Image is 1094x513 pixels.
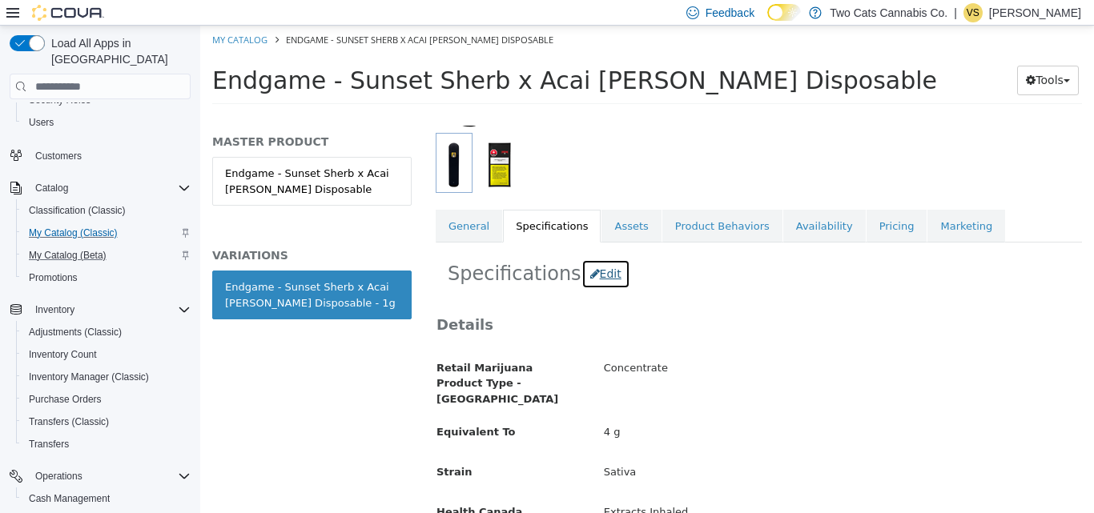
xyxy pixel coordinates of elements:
[16,222,197,244] button: My Catalog (Classic)
[767,4,801,21] input: Dark Mode
[22,390,191,409] span: Purchase Orders
[35,182,68,194] span: Catalog
[22,246,113,265] a: My Catalog (Beta)
[16,487,197,510] button: Cash Management
[3,465,197,487] button: Operations
[22,246,191,265] span: My Catalog (Beta)
[29,467,89,486] button: Operations
[22,223,191,242] span: My Catalog (Classic)
[29,204,126,217] span: Classification (Classic)
[16,199,197,222] button: Classification (Classic)
[236,290,881,308] h3: Details
[12,131,211,180] a: Endgame - Sunset Sherb x Acai [PERSON_NAME] Disposable
[666,184,727,218] a: Pricing
[22,113,191,132] span: Users
[401,184,461,218] a: Assets
[462,184,582,218] a: Product Behaviors
[22,489,191,508] span: Cash Management
[12,8,67,20] a: My Catalog
[3,177,197,199] button: Catalog
[29,348,97,361] span: Inventory Count
[29,492,110,505] span: Cash Management
[392,329,893,357] div: Concentrate
[303,184,400,218] a: Specifications
[22,435,75,454] a: Transfers
[29,146,88,166] a: Customers
[29,326,122,339] span: Adjustments (Classic)
[16,321,197,343] button: Adjustments (Classic)
[22,412,115,431] a: Transfers (Classic)
[22,323,128,342] a: Adjustments (Classic)
[817,40,879,70] button: Tools
[963,3,983,22] div: Victoria Sharma
[381,234,430,263] button: Edit
[16,433,197,455] button: Transfers
[830,3,947,22] p: Two Cats Cannabis Co.
[29,249,107,262] span: My Catalog (Beta)
[767,21,768,22] span: Dark Mode
[22,345,191,364] span: Inventory Count
[12,109,211,123] h5: MASTER PRODUCT
[16,244,197,267] button: My Catalog (Beta)
[29,145,191,165] span: Customers
[22,201,132,220] a: Classification (Classic)
[392,473,893,501] div: Extracts Inhaled
[29,300,81,319] button: Inventory
[86,8,353,20] span: Endgame - Sunset Sherb x Acai [PERSON_NAME] Disposable
[45,35,191,67] span: Load All Apps in [GEOGRAPHIC_DATA]
[35,470,82,483] span: Operations
[22,367,155,387] a: Inventory Manager (Classic)
[29,371,149,383] span: Inventory Manager (Classic)
[29,178,191,198] span: Catalog
[29,271,78,284] span: Promotions
[16,366,197,388] button: Inventory Manager (Classic)
[25,254,199,285] div: Endgame - Sunset Sherb x Acai [PERSON_NAME] Disposable - 1g
[236,400,315,412] span: Equivalent To
[16,267,197,289] button: Promotions
[3,299,197,321] button: Inventory
[583,184,666,218] a: Availability
[236,440,271,452] span: Strain
[3,143,197,166] button: Customers
[29,178,74,198] button: Catalog
[22,113,60,132] a: Users
[29,467,191,486] span: Operations
[22,345,103,364] a: Inventory Count
[12,41,737,69] span: Endgame - Sunset Sherb x Acai [PERSON_NAME] Disposable
[392,433,893,461] div: Sativa
[22,367,191,387] span: Inventory Manager (Classic)
[29,226,118,239] span: My Catalog (Classic)
[235,184,302,218] a: General
[22,390,108,409] a: Purchase Orders
[12,222,211,237] h5: VARIATIONS
[22,412,191,431] span: Transfers (Classic)
[16,111,197,134] button: Users
[989,3,1081,22] p: [PERSON_NAME]
[706,5,754,21] span: Feedback
[29,393,102,406] span: Purchase Orders
[16,411,197,433] button: Transfers (Classic)
[22,201,191,220] span: Classification (Classic)
[35,303,74,316] span: Inventory
[967,3,979,22] span: VS
[32,5,104,21] img: Cova
[35,150,82,162] span: Customers
[22,268,191,287] span: Promotions
[236,336,358,379] span: Retail Marijuana Product Type - [GEOGRAPHIC_DATA]
[392,393,893,421] div: 4 g
[22,489,116,508] a: Cash Management
[22,323,191,342] span: Adjustments (Classic)
[247,234,870,263] h2: Specifications
[236,480,352,508] span: Health Canada Reporting Category
[22,268,84,287] a: Promotions
[29,300,191,319] span: Inventory
[29,438,69,451] span: Transfers
[29,116,54,129] span: Users
[954,3,957,22] p: |
[29,415,109,428] span: Transfers (Classic)
[22,435,191,454] span: Transfers
[22,223,124,242] a: My Catalog (Classic)
[727,184,805,218] a: Marketing
[16,343,197,366] button: Inventory Count
[16,388,197,411] button: Purchase Orders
